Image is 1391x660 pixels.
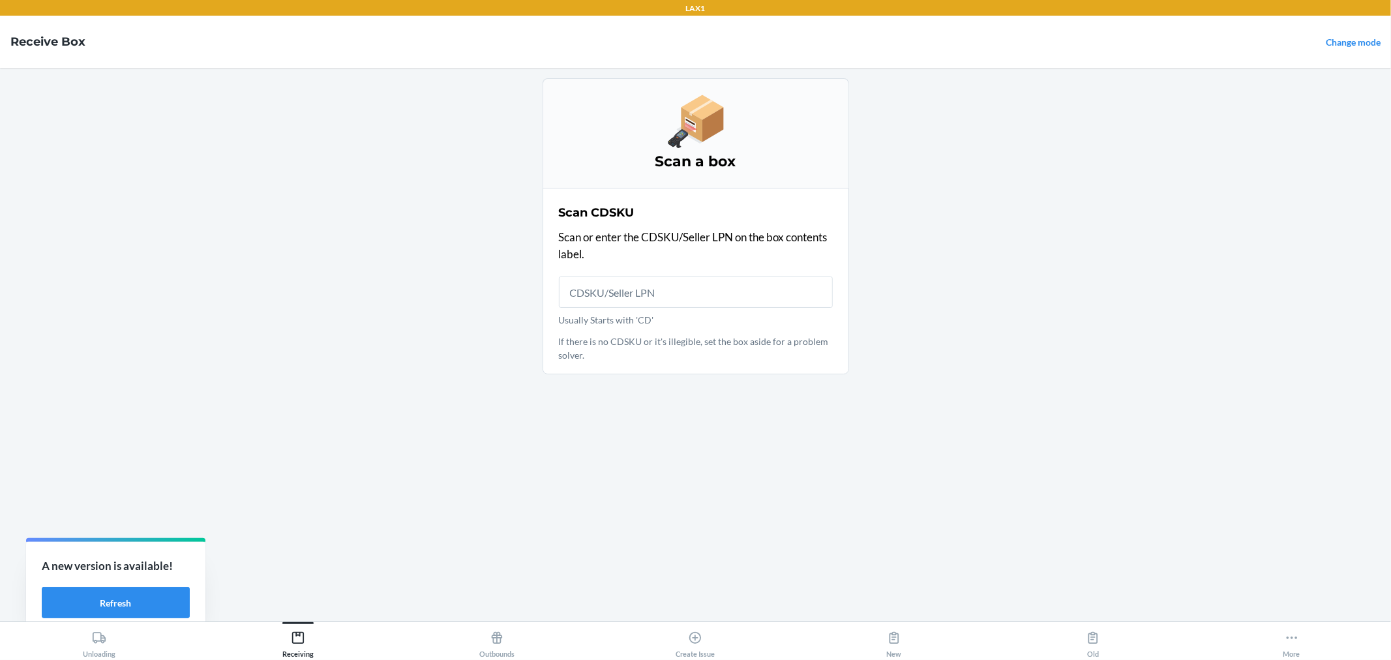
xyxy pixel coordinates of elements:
div: New [887,625,902,658]
p: Usually Starts with 'CD' [559,313,833,327]
button: Refresh [42,587,190,618]
div: More [1283,625,1300,658]
input: Usually Starts with 'CD' [559,277,833,308]
div: Old [1086,625,1100,658]
p: If there is no CDSKU or it's illegible, set the box aside for a problem solver. [559,335,833,362]
button: Outbounds [397,622,596,658]
button: Create Issue [596,622,795,658]
p: LAX1 [686,3,706,14]
div: Unloading [83,625,115,658]
h3: Scan a box [559,151,833,172]
div: Outbounds [479,625,515,658]
button: New [795,622,994,658]
button: More [1192,622,1391,658]
h2: Scan CDSKU [559,204,635,221]
div: Create Issue [676,625,715,658]
h4: Receive Box [10,33,85,50]
p: A new version is available! [42,558,190,575]
div: Receiving [282,625,314,658]
p: Scan or enter the CDSKU/Seller LPN on the box contents label. [559,229,833,262]
button: Receiving [199,622,398,658]
button: Old [994,622,1193,658]
a: Change mode [1326,37,1381,48]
